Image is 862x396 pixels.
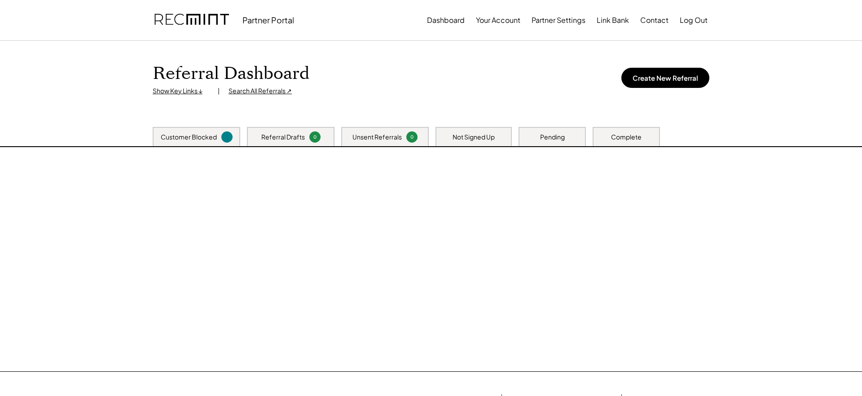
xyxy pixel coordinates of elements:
button: Partner Settings [532,11,585,29]
h1: Referral Dashboard [153,63,309,84]
div: Partner Portal [242,15,294,25]
div: Search All Referrals ↗ [229,87,292,96]
button: Your Account [476,11,520,29]
div: Customer Blocked [161,133,217,142]
div: Unsent Referrals [352,133,402,142]
button: Link Bank [597,11,629,29]
div: 0 [311,134,319,140]
div: Complete [611,133,642,142]
button: Contact [640,11,668,29]
button: Dashboard [427,11,465,29]
div: Not Signed Up [453,133,495,142]
div: 0 [408,134,416,140]
div: Referral Drafts [261,133,305,142]
button: Create New Referral [621,68,709,88]
button: Log Out [680,11,708,29]
div: Show Key Links ↓ [153,87,209,96]
div: Pending [540,133,565,142]
div: | [218,87,220,96]
img: recmint-logotype%403x.png [154,5,229,35]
